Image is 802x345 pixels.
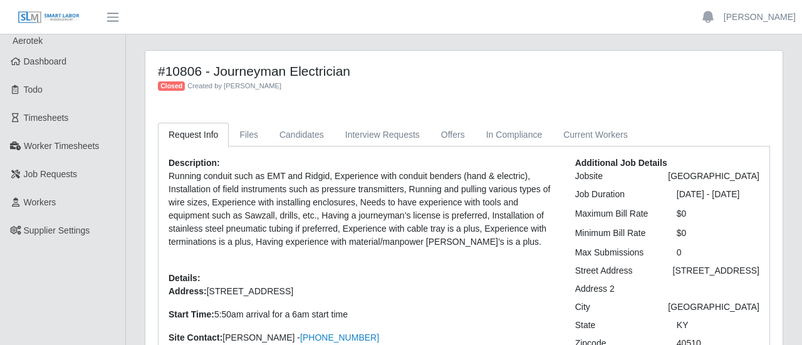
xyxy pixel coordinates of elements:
div: [GEOGRAPHIC_DATA] [659,301,769,314]
div: Address 2 [566,282,667,296]
a: Interview Requests [335,123,430,147]
div: 0 [667,246,769,259]
span: Closed [158,81,185,91]
b: Details: [169,273,200,283]
h4: #10806 - Journeyman Electrician [158,63,612,79]
div: [DATE] - [DATE] [667,188,769,201]
p: [PERSON_NAME] - [169,331,556,344]
span: Todo [24,85,43,95]
a: [PERSON_NAME] [724,11,796,24]
strong: Address: [169,286,207,296]
strong: Site Contact: [169,332,222,342]
div: Street Address [566,264,664,277]
div: State [566,319,667,332]
p: Running conduit such as EMT and Ridgid, Experience with conduit benders (hand & electric), Instal... [169,170,556,249]
span: Supplier Settings [24,225,90,235]
p: 5:50am arrival for a 6am start time [169,308,556,321]
a: Offers [430,123,476,147]
a: [PHONE_NUMBER] [300,332,379,342]
a: Request Info [158,123,229,147]
span: Aerotek [13,36,43,46]
div: Jobsite [566,170,659,183]
div: [GEOGRAPHIC_DATA] [659,170,769,183]
strong: Start Time: [169,309,214,319]
div: [STREET_ADDRESS] [664,264,769,277]
div: Minimum Bill Rate [566,227,667,240]
span: Created by [PERSON_NAME] [187,82,281,90]
div: $0 [667,207,769,220]
div: Job Duration [566,188,667,201]
a: Current Workers [553,123,638,147]
b: Description: [169,158,220,168]
span: Job Requests [24,169,78,179]
span: Dashboard [24,56,67,66]
span: [STREET_ADDRESS] [207,286,293,296]
a: Files [229,123,269,147]
a: In Compliance [476,123,553,147]
span: Worker Timesheets [24,141,99,151]
img: SLM Logo [18,11,80,24]
span: Timesheets [24,113,69,123]
div: KY [667,319,769,332]
span: Workers [24,197,56,207]
div: Maximum Bill Rate [566,207,667,220]
b: Additional Job Details [575,158,667,168]
div: $0 [667,227,769,240]
div: City [566,301,659,314]
div: Max Submissions [566,246,667,259]
a: Candidates [269,123,335,147]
